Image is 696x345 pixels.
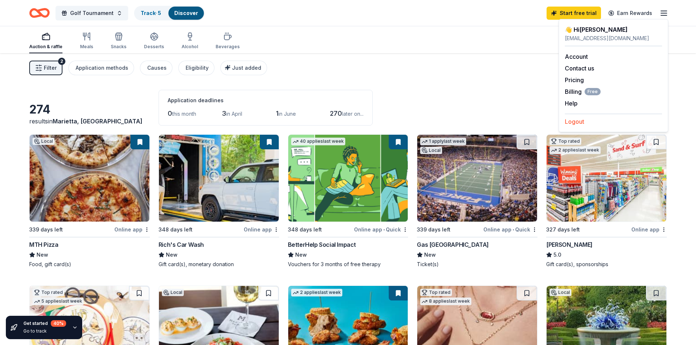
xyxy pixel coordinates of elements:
[554,250,561,259] span: 5.0
[134,6,205,20] button: Track· 5Discover
[546,134,667,268] a: Image for Winn-DixieTop rated2 applieslast week327 days leftOnline app[PERSON_NAME]5.0Gift card(s...
[58,58,65,65] div: 2
[220,61,267,75] button: Just added
[546,240,593,249] div: [PERSON_NAME]
[417,135,537,222] img: Image for Gas South District
[354,225,408,234] div: Online app Quick
[276,110,278,117] span: 1
[182,44,198,50] div: Alcohol
[565,87,601,96] button: BillingFree
[33,298,84,305] div: 5 applies last week
[417,134,537,268] a: Image for Gas South District1 applylast weekLocal339 days leftOnline app•QuickGas [GEOGRAPHIC_DAT...
[33,138,54,145] div: Local
[244,225,279,234] div: Online app
[549,146,601,154] div: 2 applies last week
[70,9,114,18] span: Golf Tournament
[56,6,128,20] button: Golf Tournament
[417,225,450,234] div: 339 days left
[420,289,452,296] div: Top rated
[288,240,356,249] div: BetterHelp Social Impact
[23,328,66,334] div: Go to track
[159,135,279,222] img: Image for Rich's Car Wash
[186,64,209,72] div: Eligibility
[168,96,364,105] div: Application deadlines
[288,261,408,268] div: Vouchers for 3 months of free therapy
[168,110,172,117] span: 0
[29,61,62,75] button: Filter2
[68,61,134,75] button: Application methods
[114,225,150,234] div: Online app
[295,250,307,259] span: New
[420,138,466,145] div: 1 apply last week
[417,240,489,249] div: Gas [GEOGRAPHIC_DATA]
[76,64,128,72] div: Application methods
[29,102,150,117] div: 274
[288,225,322,234] div: 348 days left
[144,29,164,53] button: Desserts
[222,110,226,117] span: 3
[513,227,514,233] span: •
[144,44,164,50] div: Desserts
[288,135,408,222] img: Image for BetterHelp Social Impact
[33,289,64,296] div: Top rated
[53,118,142,125] span: Marietta, [GEOGRAPHIC_DATA]
[29,117,150,126] div: results
[141,10,161,16] a: Track· 5
[174,10,198,16] a: Discover
[29,134,150,268] a: Image for MTH PizzaLocal339 days leftOnline appMTH PizzaNewFood, gift card(s)
[565,76,584,84] a: Pricing
[420,147,442,154] div: Local
[226,111,242,117] span: in April
[29,4,50,22] a: Home
[565,87,601,96] span: Billing
[51,320,66,327] div: 40 %
[420,298,471,305] div: 8 applies last week
[549,289,571,296] div: Local
[291,289,342,296] div: 2 applies last week
[111,44,126,50] div: Snacks
[159,134,279,268] a: Image for Rich's Car Wash348 days leftOnline appRich's Car WashNewGift card(s), monetary donation
[147,64,167,72] div: Causes
[29,44,62,50] div: Auction & raffle
[291,138,345,145] div: 40 applies last week
[631,225,667,234] div: Online app
[417,261,537,268] div: Ticket(s)
[383,227,385,233] span: •
[549,138,581,145] div: Top rated
[29,261,150,268] div: Food, gift card(s)
[23,320,66,327] div: Get started
[424,250,436,259] span: New
[178,61,214,75] button: Eligibility
[288,134,408,268] a: Image for BetterHelp Social Impact40 applieslast week348 days leftOnline app•QuickBetterHelp Soci...
[159,240,204,249] div: Rich's Car Wash
[565,99,578,108] button: Help
[546,261,667,268] div: Gift card(s), sponsorships
[232,65,261,71] span: Just added
[48,118,142,125] span: in
[565,64,594,73] button: Contact us
[29,29,62,53] button: Auction & raffle
[604,7,657,20] a: Earn Rewards
[30,135,149,222] img: Image for MTH Pizza
[216,29,240,53] button: Beverages
[159,261,279,268] div: Gift card(s), monetary donation
[162,289,184,296] div: Local
[111,29,126,53] button: Snacks
[342,111,364,117] span: later on...
[546,225,580,234] div: 327 days left
[330,110,342,117] span: 270
[44,64,57,72] span: Filter
[565,117,584,126] button: Logout
[159,225,193,234] div: 348 days left
[166,250,178,259] span: New
[80,29,93,53] button: Meals
[80,44,93,50] div: Meals
[29,225,63,234] div: 339 days left
[140,61,172,75] button: Causes
[565,34,662,43] div: [EMAIL_ADDRESS][DOMAIN_NAME]
[216,44,240,50] div: Beverages
[37,250,48,259] span: New
[565,25,662,34] div: 👋 Hi [PERSON_NAME]
[278,111,296,117] span: in June
[483,225,537,234] div: Online app Quick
